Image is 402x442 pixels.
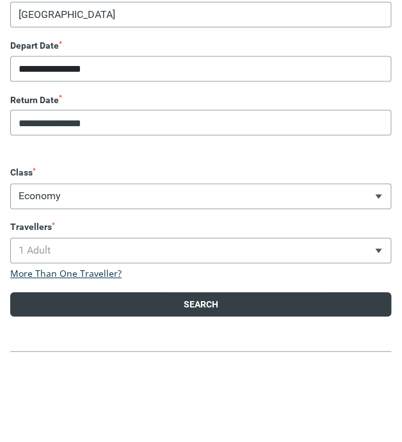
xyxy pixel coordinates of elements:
[10,269,122,280] a: More Than One Traveller?
[10,168,392,179] label: Class
[10,184,392,209] span: Economy
[10,2,392,28] span: Ho Chi Minh City, Vietnam
[10,40,392,51] label: Depart Date
[10,95,392,106] label: Return Date
[10,238,392,264] span: 1 Adult
[10,222,392,233] label: Travellers
[11,184,391,209] span: Economy
[11,3,391,27] span: Ho Chi Minh City, Vietnam
[11,239,391,263] span: 1 Adult
[10,293,392,317] button: Search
